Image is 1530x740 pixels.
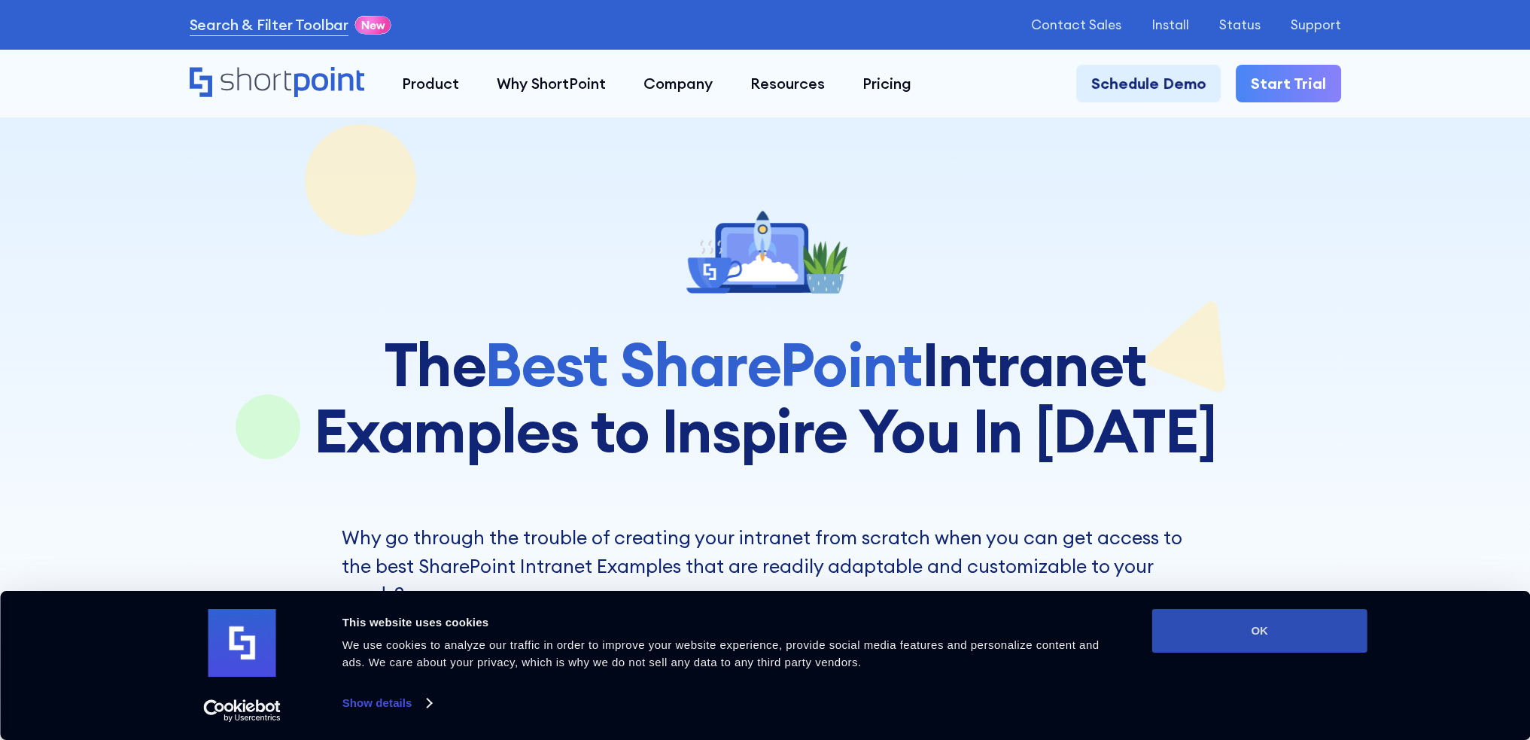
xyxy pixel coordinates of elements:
a: Support [1291,17,1341,32]
div: Resources [750,72,825,95]
a: Resources [732,65,844,102]
img: logo [208,609,276,677]
a: Pricing [844,65,930,102]
span: We use cookies to analyze our traffic in order to improve your website experience, provide social... [342,638,1100,668]
a: Show details [342,692,431,714]
div: This website uses cookies [342,614,1118,632]
a: Contact Sales [1031,17,1121,32]
a: Status [1219,17,1261,32]
a: Company [625,65,732,102]
a: Why ShortPoint [478,65,625,102]
a: Start Trial [1236,65,1341,102]
div: Company [643,72,713,95]
a: Install [1151,17,1189,32]
a: Schedule Demo [1076,65,1221,102]
a: Home [190,67,365,99]
a: Product [383,65,478,102]
a: Search & Filter Toolbar [190,14,348,36]
div: Product [402,72,459,95]
button: OK [1152,609,1367,653]
iframe: Chat Widget [1260,566,1530,740]
a: Usercentrics Cookiebot - opens in a new window [176,699,308,722]
h1: The Intranet Examples to Inspire You In [DATE] [314,331,1217,464]
div: Pricing [862,72,911,95]
div: Why ShortPoint [497,72,606,95]
span: Best SharePoint [485,326,922,402]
